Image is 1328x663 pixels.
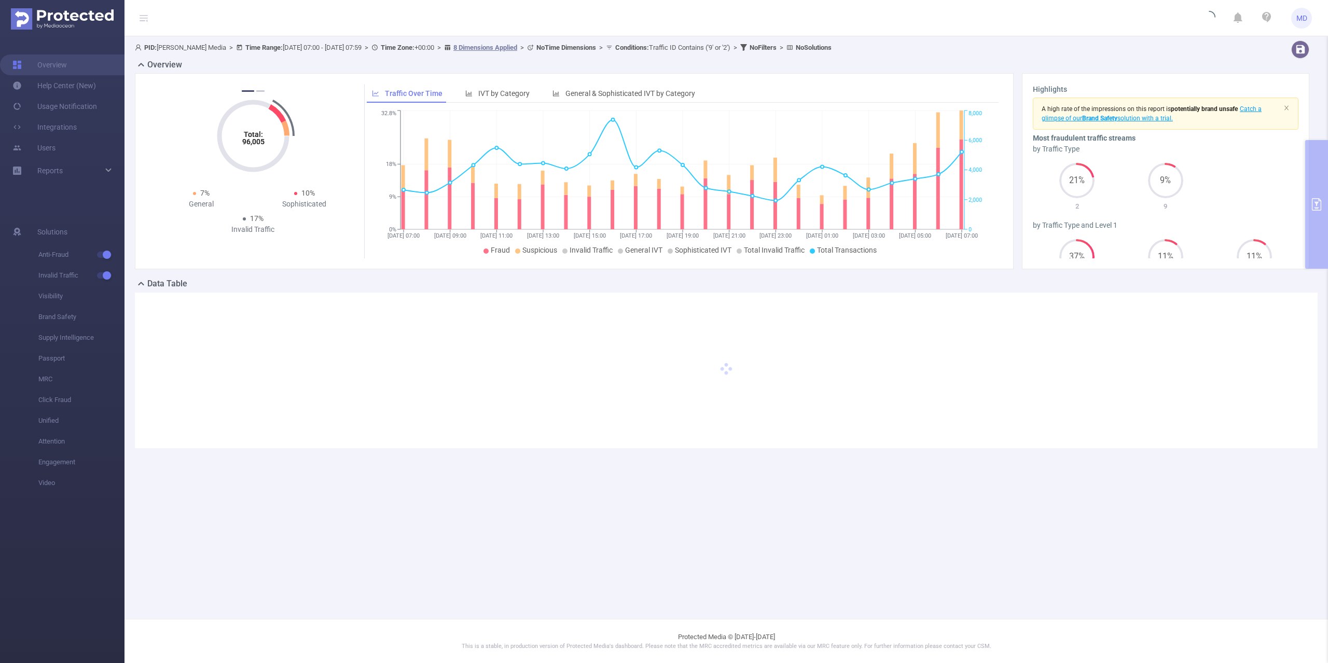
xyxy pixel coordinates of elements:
[38,431,125,452] span: Attention
[465,90,473,97] i: icon: bar-chart
[434,44,444,51] span: >
[38,286,125,307] span: Visibility
[381,111,396,117] tspan: 32.8%
[389,226,396,233] tspan: 0%
[381,44,414,51] b: Time Zone:
[1082,115,1117,122] b: Brand Safety
[362,44,371,51] span: >
[517,44,527,51] span: >
[434,232,466,239] tspan: [DATE] 09:00
[12,54,67,75] a: Overview
[1148,176,1183,185] span: 9%
[853,232,885,239] tspan: [DATE] 03:00
[147,278,187,290] h2: Data Table
[386,161,396,168] tspan: 18%
[253,199,356,210] div: Sophisticated
[969,167,982,174] tspan: 4,000
[38,473,125,493] span: Video
[969,111,982,117] tspan: 8,000
[301,189,315,197] span: 10%
[125,619,1328,663] footer: Protected Media © [DATE]-[DATE]
[759,232,792,239] tspan: [DATE] 23:00
[12,96,97,117] a: Usage Notification
[730,44,740,51] span: >
[1042,105,1165,113] span: A high rate of the impressions on this report
[144,44,157,51] b: PID:
[527,232,559,239] tspan: [DATE] 13:00
[946,232,978,239] tspan: [DATE] 07:00
[1033,220,1298,231] div: by Traffic Type and Level 1
[38,390,125,410] span: Click Fraud
[1033,201,1122,212] p: 2
[552,90,560,97] i: icon: bar-chart
[1283,105,1290,111] i: icon: close
[1237,253,1272,261] span: 11%
[1033,84,1298,95] h3: Highlights
[744,246,805,254] span: Total Invalid Traffic
[1148,253,1183,261] span: 11%
[777,44,786,51] span: >
[37,160,63,181] a: Reports
[135,44,144,51] i: icon: user
[1171,105,1238,113] b: potentially brand unsafe
[38,410,125,431] span: Unified
[150,199,253,210] div: General
[750,44,777,51] b: No Filters
[37,167,63,175] span: Reports
[38,348,125,369] span: Passport
[1283,102,1290,114] button: icon: close
[596,44,606,51] span: >
[615,44,649,51] b: Conditions :
[570,246,613,254] span: Invalid Traffic
[1059,253,1095,261] span: 37%
[12,137,56,158] a: Users
[522,246,557,254] span: Suspicious
[243,130,262,139] tspan: Total:
[38,244,125,265] span: Anti-Fraud
[574,232,606,239] tspan: [DATE] 15:00
[1203,11,1215,25] i: icon: loading
[565,89,695,98] span: General & Sophisticated IVT by Category
[1059,176,1095,185] span: 21%
[1033,134,1136,142] b: Most fraudulent traffic streams
[11,8,114,30] img: Protected Media
[38,265,125,286] span: Invalid Traffic
[491,246,510,254] span: Fraud
[250,214,264,223] span: 17%
[796,44,832,51] b: No Solutions
[135,44,832,51] span: [PERSON_NAME] Media [DATE] 07:00 - [DATE] 07:59 +00:00
[38,452,125,473] span: Engagement
[38,327,125,348] span: Supply Intelligence
[37,222,67,242] span: Solutions
[713,232,745,239] tspan: [DATE] 21:00
[969,226,972,233] tspan: 0
[615,44,730,51] span: Traffic ID Contains ('9' or '2')
[620,232,652,239] tspan: [DATE] 17:00
[625,246,662,254] span: General IVT
[147,59,182,71] h2: Overview
[226,44,236,51] span: >
[536,44,596,51] b: No Time Dimensions
[242,90,254,92] button: 1
[372,90,379,97] i: icon: line-chart
[12,75,96,96] a: Help Center (New)
[817,246,877,254] span: Total Transactions
[12,117,77,137] a: Integrations
[389,194,396,200] tspan: 9%
[1296,8,1307,29] span: MD
[667,232,699,239] tspan: [DATE] 19:00
[200,189,210,197] span: 7%
[38,307,125,327] span: Brand Safety
[201,224,305,235] div: Invalid Traffic
[245,44,283,51] b: Time Range:
[385,89,442,98] span: Traffic Over Time
[1122,201,1210,212] p: 9
[453,44,517,51] u: 8 Dimensions Applied
[480,232,513,239] tspan: [DATE] 11:00
[675,246,731,254] span: Sophisticated IVT
[1166,105,1238,113] span: is
[806,232,838,239] tspan: [DATE] 01:00
[899,232,931,239] tspan: [DATE] 05:00
[256,90,265,92] button: 2
[388,232,420,239] tspan: [DATE] 07:00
